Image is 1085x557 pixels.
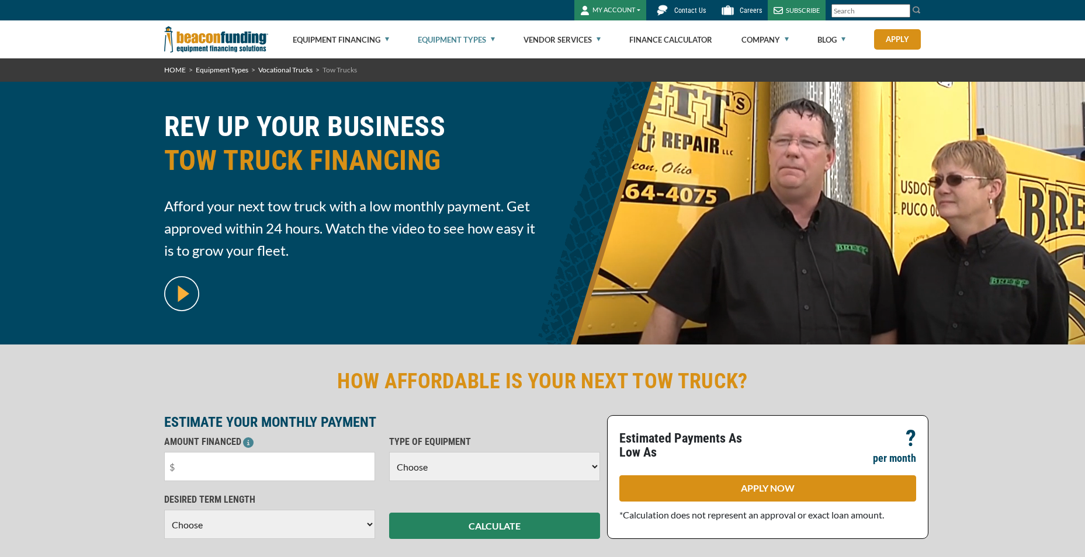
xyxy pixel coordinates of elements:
[389,435,600,449] p: TYPE OF EQUIPMENT
[164,368,921,395] h2: HOW AFFORDABLE IS YOUR NEXT TOW TRUCK?
[164,195,536,262] span: Afford your next tow truck with a low monthly payment. Get approved within 24 hours. Watch the vi...
[258,65,313,74] a: Vocational Trucks
[164,415,600,429] p: ESTIMATE YOUR MONTHLY PAYMENT
[906,431,916,445] p: ?
[389,513,600,539] button: CALCULATE
[164,276,199,311] img: video modal pop-up play button
[323,65,357,74] span: Tow Trucks
[817,21,845,58] a: Blog
[674,6,706,15] span: Contact Us
[629,21,712,58] a: Finance Calculator
[196,65,248,74] a: Equipment Types
[164,452,375,481] input: $
[874,29,921,50] a: Apply
[898,6,907,16] a: Clear search text
[418,21,495,58] a: Equipment Types
[873,451,916,465] p: per month
[164,65,186,74] a: HOME
[740,6,762,15] span: Careers
[164,435,375,449] p: AMOUNT FINANCED
[164,20,268,58] img: Beacon Funding Corporation logo
[831,4,910,18] input: Search
[912,5,921,15] img: Search
[293,21,389,58] a: Equipment Financing
[619,431,761,459] p: Estimated Payments As Low As
[741,21,789,58] a: Company
[164,493,375,507] p: DESIRED TERM LENGTH
[524,21,601,58] a: Vendor Services
[164,110,536,186] h1: REV UP YOUR BUSINESS
[619,475,916,502] a: APPLY NOW
[164,144,536,177] span: TOW TRUCK FINANCING
[619,509,884,520] span: *Calculation does not represent an approval or exact loan amount.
